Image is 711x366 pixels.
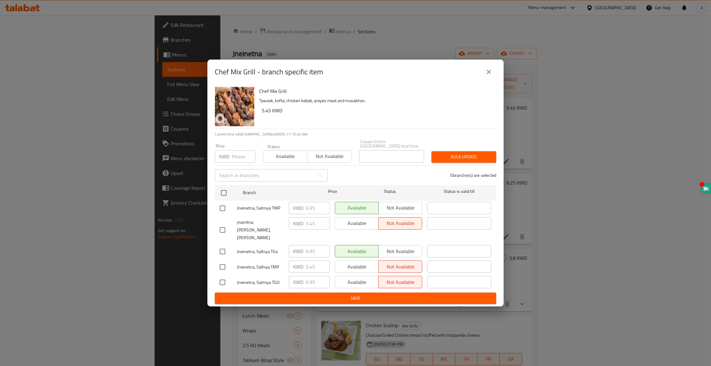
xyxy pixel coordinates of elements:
[215,67,323,77] h2: Chef Mix Grill - branch specific item
[450,172,496,178] p: 0 branche(s) are selected
[237,263,284,271] span: Jnienetna, Salhiya TMP
[215,169,314,181] input: Search in branches
[293,247,303,255] p: KWD
[306,202,330,214] input: Please enter price
[220,294,491,302] span: Save
[481,64,496,79] button: close
[266,152,305,161] span: Available
[427,188,491,195] span: Status is valid till
[293,204,303,212] p: KWD
[306,276,330,288] input: Please enter price
[259,87,491,95] h6: Chef Mix Grill
[263,150,307,163] button: Available
[307,150,351,163] button: Not available
[293,278,303,286] p: KWD
[436,153,491,161] span: Bulk update
[306,217,330,230] input: Please enter price
[310,152,349,161] span: Not available
[237,204,284,212] span: Jneinetna, Salmiya TMP
[293,220,303,227] p: KWD
[219,153,229,160] p: KWD
[358,188,422,195] span: Status
[243,189,307,197] span: Branch
[259,97,491,105] p: Tawook, kofta, chicken kebab, arayes meat and musakhan.
[215,293,496,304] button: Save
[237,248,284,256] span: Jneinetna, Salhiya TGo
[237,279,284,286] span: Jnienetna, Salmiya TGO
[215,87,254,126] img: Chef Mix Grill
[312,188,353,195] span: Price
[431,151,496,163] button: Bulk update
[262,106,491,115] h6: 5.45 KWD
[293,263,303,270] p: KWD
[306,260,330,273] input: Please enter price
[237,218,284,242] span: jnainitna, [PERSON_NAME],[PERSON_NAME]
[306,245,330,257] input: Please enter price
[232,150,256,163] input: Please enter price
[215,131,496,137] p: Current time in [GEOGRAPHIC_DATA] is [DATE] 11:15:40 AM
